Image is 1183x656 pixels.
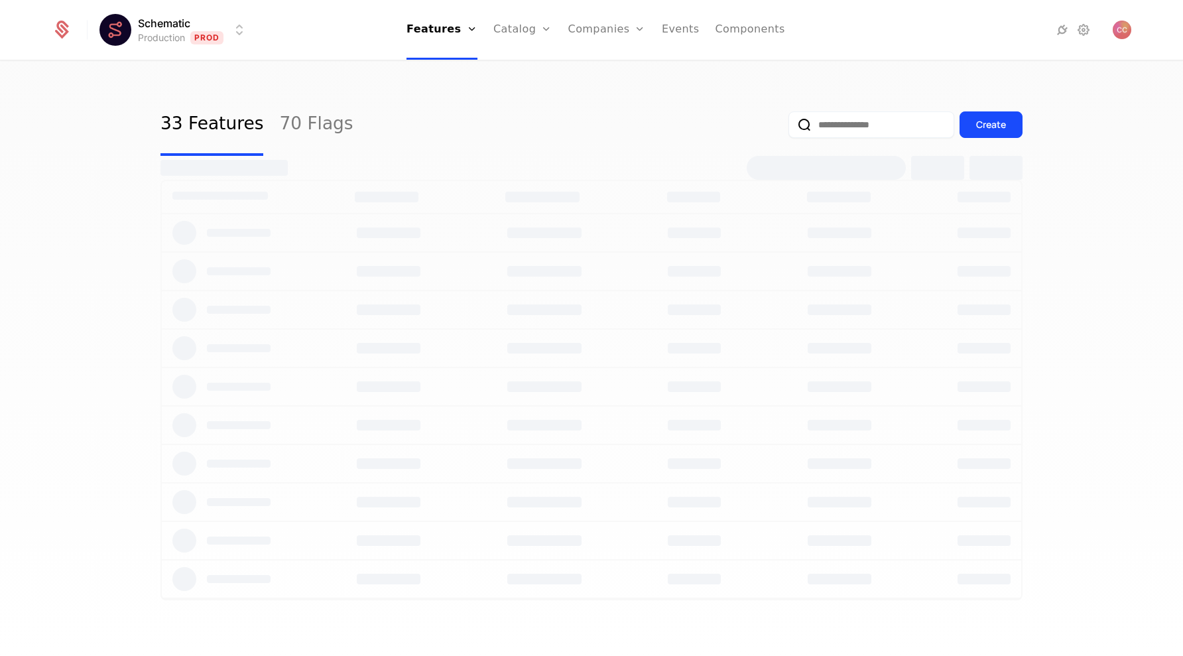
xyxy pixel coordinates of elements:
button: Select environment [103,15,248,44]
a: Settings [1076,22,1091,38]
span: Schematic [138,15,190,31]
div: Production [138,31,185,44]
button: Create [960,111,1023,138]
a: Integrations [1054,22,1070,38]
img: Cole Chrzan [1113,21,1131,39]
span: Prod [190,31,224,44]
div: Create [976,118,1006,131]
a: 33 Features [160,94,263,156]
a: 70 Flags [279,94,353,156]
button: Open user button [1113,21,1131,39]
img: Schematic [99,14,131,46]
